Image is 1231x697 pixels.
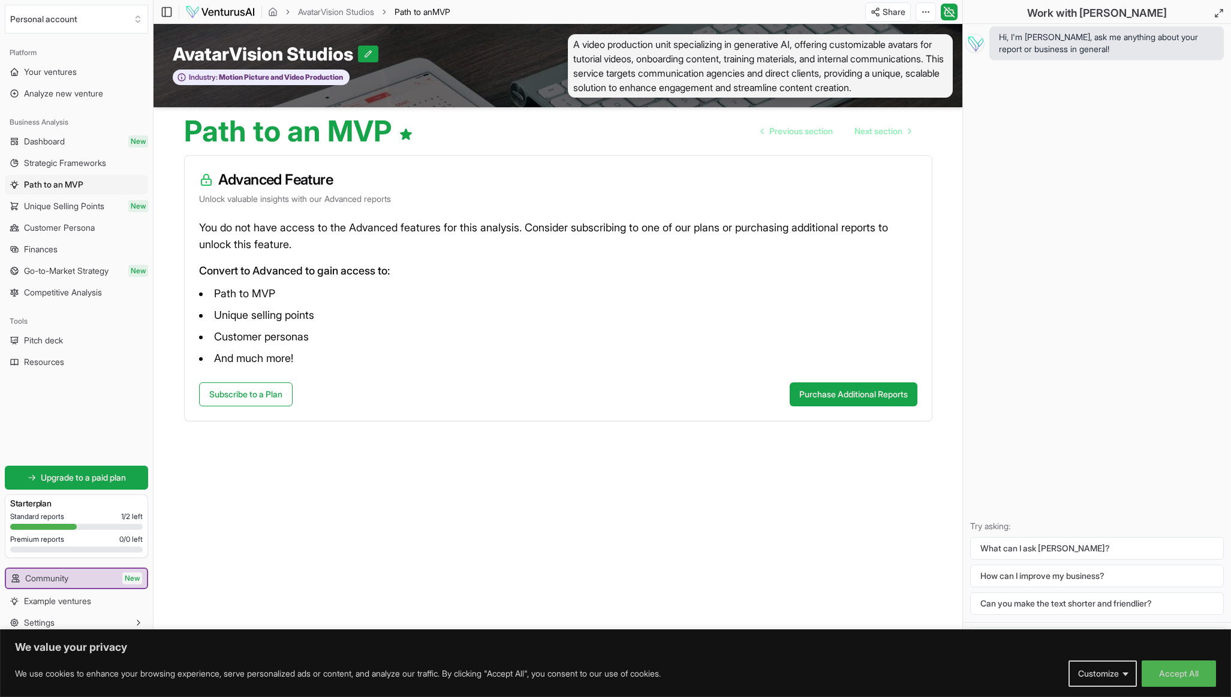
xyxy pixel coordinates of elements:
[199,219,917,253] p: You do not have access to the Advanced features for this analysis. Consider subscribing to one of...
[5,240,148,259] a: Finances
[1027,5,1167,22] h2: Work with [PERSON_NAME]
[184,117,413,146] h1: Path to an MVP
[854,125,902,137] span: Next section
[5,352,148,372] a: Resources
[189,73,218,82] span: Industry:
[121,512,143,521] span: 1 / 2 left
[173,70,350,86] button: Industry:Motion Picture and Video Production
[751,119,920,143] nav: pagination
[970,537,1224,560] button: What can I ask [PERSON_NAME]?
[24,286,102,298] span: Competitive Analysis
[5,312,148,331] div: Tools
[5,331,148,350] a: Pitch deck
[5,153,148,173] a: Strategic Frameworks
[24,200,104,212] span: Unique Selling Points
[199,170,917,189] h3: Advanced Feature
[5,613,148,632] button: Settings
[1069,660,1137,687] button: Customize
[5,84,148,103] a: Analyze new venture
[41,472,126,484] span: Upgrade to a paid plan
[199,284,917,303] li: Path to MVP
[24,135,65,147] span: Dashboard
[25,572,68,584] span: Community
[199,262,917,279] p: Convert to Advanced to gain access to:
[5,62,148,82] a: Your ventures
[5,5,148,34] button: Select an organization
[122,572,142,584] span: New
[128,265,148,277] span: New
[5,592,148,611] a: Example ventures
[15,666,661,681] p: We use cookies to enhance your browsing experience, serve personalized ads or content, and analyz...
[199,349,917,368] li: And much more!
[15,640,1216,654] p: We value your privacy
[395,6,450,18] span: Path to anMVP
[965,34,985,53] img: Vera
[185,5,255,19] img: logo
[5,43,148,62] div: Platform
[24,66,77,78] span: Your ventures
[24,334,63,346] span: Pitch deck
[5,283,148,302] a: Competitive Analysis
[298,6,374,18] a: AvatarVision Studios
[24,595,91,607] span: Example ventures
[568,34,953,98] span: A video production unit specializing in generative AI, offering customizable avatars for tutorial...
[10,497,143,509] h3: Starter plan
[5,218,148,237] a: Customer Persona
[199,306,917,325] li: Unique selling points
[999,31,1214,55] span: Hi, I'm [PERSON_NAME], ask me anything about your report or business in general!
[5,466,148,490] a: Upgrade to a paid plan
[883,6,905,18] span: Share
[970,565,1224,587] button: How can I improve my business?
[1142,660,1216,687] button: Accept All
[24,87,103,99] span: Analyze new venture
[24,356,64,368] span: Resources
[24,243,58,255] span: Finances
[395,7,432,17] span: Path to an
[128,200,148,212] span: New
[24,157,106,169] span: Strategic Frameworks
[970,592,1224,615] button: Can you make the text shorter and friendlier?
[5,113,148,132] div: Business Analysis
[769,125,833,137] span: Previous section
[173,43,358,65] span: AvatarVision Studios
[119,535,143,544] span: 0 / 0 left
[199,382,293,406] a: Subscribe to a Plan
[790,382,917,406] button: Purchase Additional Reports
[6,569,147,588] a: CommunityNew
[218,73,343,82] span: Motion Picture and Video Production
[268,6,450,18] nav: breadcrumb
[751,119,842,143] a: Go to previous page
[24,222,95,234] span: Customer Persona
[10,512,64,521] span: Standard reports
[24,265,109,277] span: Go-to-Market Strategy
[5,197,148,216] a: Unique Selling PointsNew
[5,261,148,280] a: Go-to-Market StrategyNew
[845,119,920,143] a: Go to next page
[5,132,148,151] a: DashboardNew
[199,327,917,346] li: Customer personas
[199,193,917,205] p: Unlock valuable insights with our Advanced reports
[970,520,1224,532] p: Try asking:
[24,617,55,629] span: Settings
[10,535,64,544] span: Premium reports
[865,2,911,22] button: Share
[5,175,148,194] a: Path to an MVP
[24,179,83,191] span: Path to an MVP
[128,135,148,147] span: New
